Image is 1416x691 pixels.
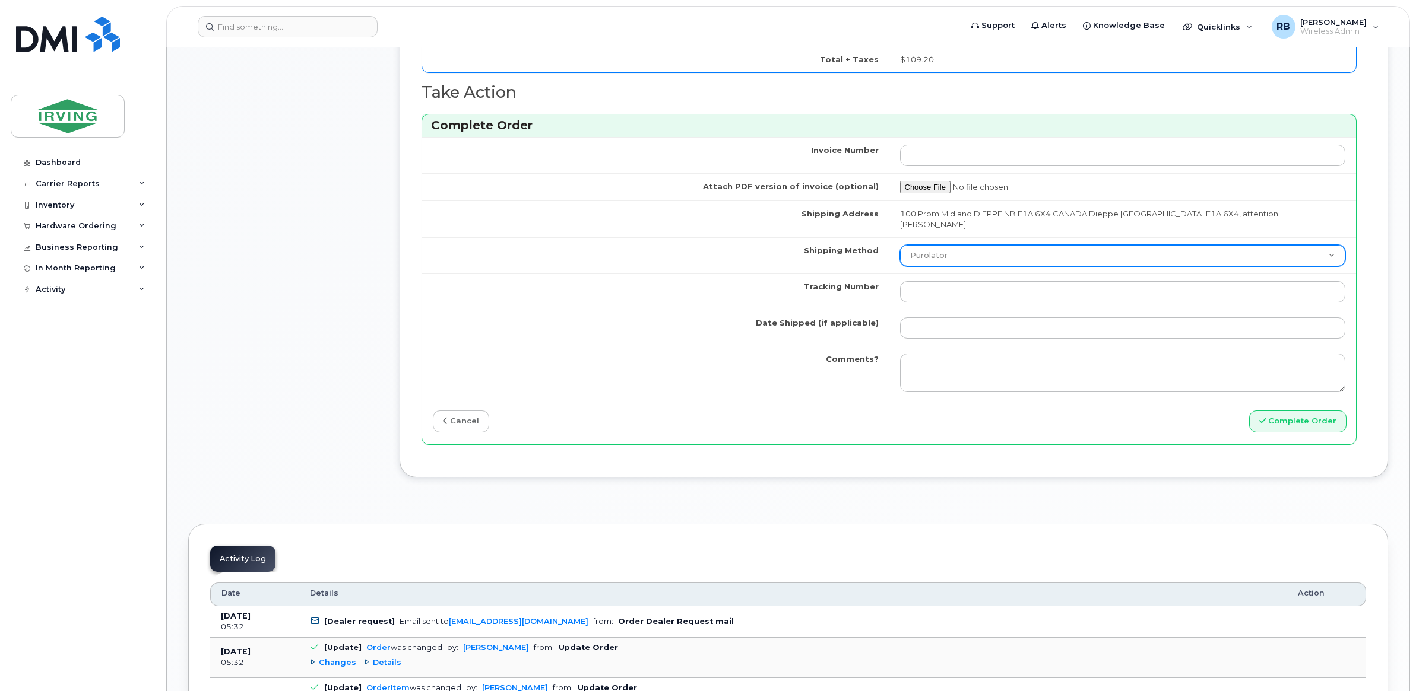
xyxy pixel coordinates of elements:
[804,281,879,292] label: Tracking Number
[366,643,391,652] a: Order
[811,145,879,156] label: Invoice Number
[366,643,442,652] div: was changed
[804,245,879,256] label: Shipping Method
[221,622,289,632] div: 05:32
[593,617,613,626] span: from:
[1075,14,1173,37] a: Knowledge Base
[310,588,338,598] span: Details
[981,20,1015,31] span: Support
[756,317,879,329] label: Date Shipped (if applicable)
[447,643,458,652] span: by:
[433,410,489,432] a: cancel
[463,643,529,652] a: [PERSON_NAME]
[1300,17,1367,27] span: [PERSON_NAME]
[431,117,1347,133] h3: Complete Order
[1263,15,1388,39] div: Roberts, Brad
[373,657,401,668] span: Details
[221,588,240,598] span: Date
[1197,22,1240,31] span: Quicklinks
[1023,14,1075,37] a: Alerts
[802,208,879,219] label: Shipping Address
[618,617,734,626] b: Order Dealer Request mail
[319,657,356,668] span: Changes
[221,657,289,668] div: 05:32
[449,617,588,626] a: [EMAIL_ADDRESS][DOMAIN_NAME]
[198,16,378,37] input: Find something...
[1174,15,1261,39] div: Quicklinks
[1276,20,1290,34] span: RB
[820,54,879,65] label: Total + Taxes
[221,612,251,620] b: [DATE]
[900,55,934,64] span: $109.20
[1249,410,1347,432] button: Complete Order
[1300,27,1367,36] span: Wireless Admin
[324,643,362,652] b: [Update]
[703,181,879,192] label: Attach PDF version of invoice (optional)
[400,617,588,626] div: Email sent to
[963,14,1023,37] a: Support
[1287,582,1366,606] th: Action
[889,200,1357,237] td: 100 Prom Midland DIEPPE NB E1A 6X4 CANADA Dieppe [GEOGRAPHIC_DATA] E1A 6X4, attention: [PERSON_NAME]
[221,647,251,656] b: [DATE]
[559,643,618,652] b: Update Order
[826,354,879,365] label: Comments?
[1093,20,1165,31] span: Knowledge Base
[324,617,395,626] b: [Dealer request]
[534,643,554,652] span: from:
[422,84,1357,101] h2: Take Action
[1041,20,1066,31] span: Alerts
